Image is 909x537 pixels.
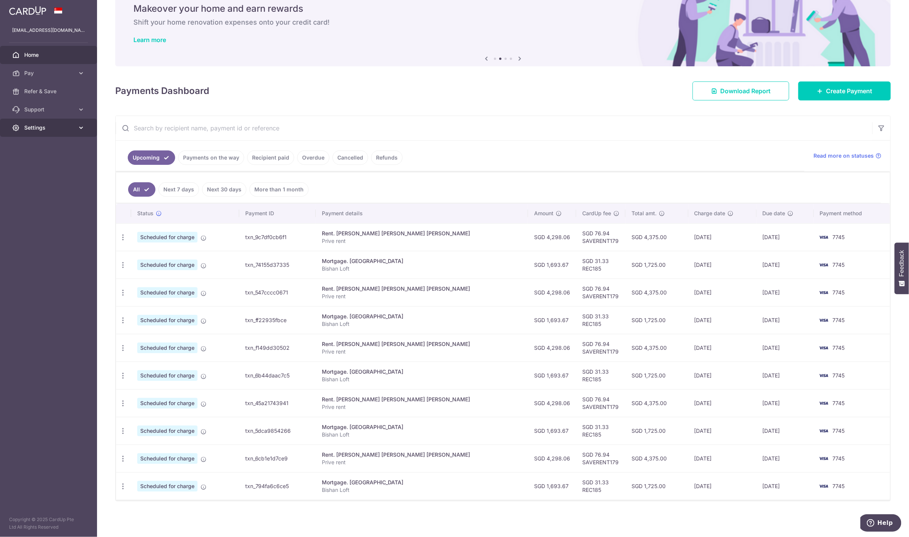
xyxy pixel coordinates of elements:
td: txn_6b44daac7c5 [239,362,316,389]
td: [DATE] [688,417,757,445]
td: SGD 4,375.00 [625,223,688,251]
span: 7745 [833,483,845,489]
td: SGD 4,298.06 [528,223,576,251]
a: Download Report [693,81,789,100]
span: Pay [24,69,74,77]
td: SGD 4,375.00 [625,279,688,306]
td: [DATE] [688,445,757,472]
span: Scheduled for charge [137,398,197,409]
th: Payment method [814,204,890,223]
td: txn_f149dd30502 [239,334,316,362]
td: SGD 4,298.06 [528,334,576,362]
span: CardUp fee [582,210,611,217]
h6: Shift your home renovation expenses onto your credit card! [133,18,873,27]
td: [DATE] [757,223,814,251]
td: SGD 1,725.00 [625,362,688,389]
img: Bank Card [816,316,831,325]
td: SGD 1,693.67 [528,417,576,445]
td: [DATE] [757,251,814,279]
a: Read more on statuses [813,152,881,160]
td: [DATE] [688,251,757,279]
span: Scheduled for charge [137,232,197,243]
p: Prive rent [322,403,522,411]
td: [DATE] [688,472,757,500]
span: 7745 [833,234,845,240]
a: Cancelled [332,150,368,165]
span: 7745 [833,400,845,406]
td: SGD 1,693.67 [528,306,576,334]
p: Bishan Loft [322,265,522,272]
span: Due date [763,210,785,217]
span: Home [24,51,74,59]
td: SGD 76.94 SAVERENT179 [576,223,625,251]
span: Refer & Save [24,88,74,95]
span: 7745 [833,261,845,268]
span: Status [137,210,154,217]
td: SGD 31.33 REC185 [576,417,625,445]
img: Bank Card [816,233,831,242]
h4: Payments Dashboard [115,84,209,98]
div: Rent. [PERSON_NAME] [PERSON_NAME] [PERSON_NAME] [322,340,522,348]
span: Scheduled for charge [137,343,197,353]
iframe: Opens a widget where you can find more information [860,514,901,533]
span: 7745 [833,317,845,323]
span: 7745 [833,427,845,434]
td: [DATE] [757,445,814,472]
span: Scheduled for charge [137,453,197,464]
img: Bank Card [816,288,831,297]
a: Next 30 days [202,182,246,197]
td: txn_9c7df0cb6f1 [239,223,316,251]
td: txn_ff22935fbce [239,306,316,334]
td: SGD 4,298.06 [528,389,576,417]
span: 7745 [833,344,845,351]
span: Scheduled for charge [137,426,197,436]
img: Bank Card [816,371,831,380]
span: Settings [24,124,74,132]
a: Create Payment [798,81,891,100]
img: Bank Card [816,399,831,408]
td: [DATE] [757,389,814,417]
a: Next 7 days [158,182,199,197]
td: SGD 1,693.67 [528,472,576,500]
p: Prive rent [322,348,522,355]
a: Learn more [133,36,166,44]
td: SGD 4,298.06 [528,445,576,472]
td: SGD 31.33 REC185 [576,362,625,389]
input: Search by recipient name, payment id or reference [116,116,872,140]
td: SGD 31.33 REC185 [576,306,625,334]
span: Read more on statuses [813,152,874,160]
td: SGD 4,298.06 [528,279,576,306]
p: Bishan Loft [322,431,522,438]
p: Prive rent [322,293,522,300]
div: Mortgage. [GEOGRAPHIC_DATA] [322,257,522,265]
img: Bank Card [816,426,831,435]
span: Download Report [720,86,771,96]
td: [DATE] [688,279,757,306]
div: Rent. [PERSON_NAME] [PERSON_NAME] [PERSON_NAME] [322,451,522,459]
span: Scheduled for charge [137,260,197,270]
p: Prive rent [322,237,522,245]
div: Mortgage. [GEOGRAPHIC_DATA] [322,479,522,486]
span: Create Payment [826,86,872,96]
img: Bank Card [816,482,831,491]
td: SGD 1,725.00 [625,306,688,334]
p: Bishan Loft [322,320,522,328]
span: Scheduled for charge [137,287,197,298]
td: txn_6cb1e1d7ce9 [239,445,316,472]
td: [DATE] [757,306,814,334]
div: Rent. [PERSON_NAME] [PERSON_NAME] [PERSON_NAME] [322,230,522,237]
span: Charge date [694,210,726,217]
span: Scheduled for charge [137,315,197,326]
span: 7745 [833,455,845,462]
td: SGD 4,375.00 [625,389,688,417]
td: txn_5dca9854266 [239,417,316,445]
td: [DATE] [757,334,814,362]
th: Payment ID [239,204,316,223]
p: Bishan Loft [322,486,522,494]
td: [DATE] [688,306,757,334]
td: [DATE] [688,389,757,417]
img: Bank Card [816,260,831,269]
td: [DATE] [757,362,814,389]
a: More than 1 month [249,182,309,197]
